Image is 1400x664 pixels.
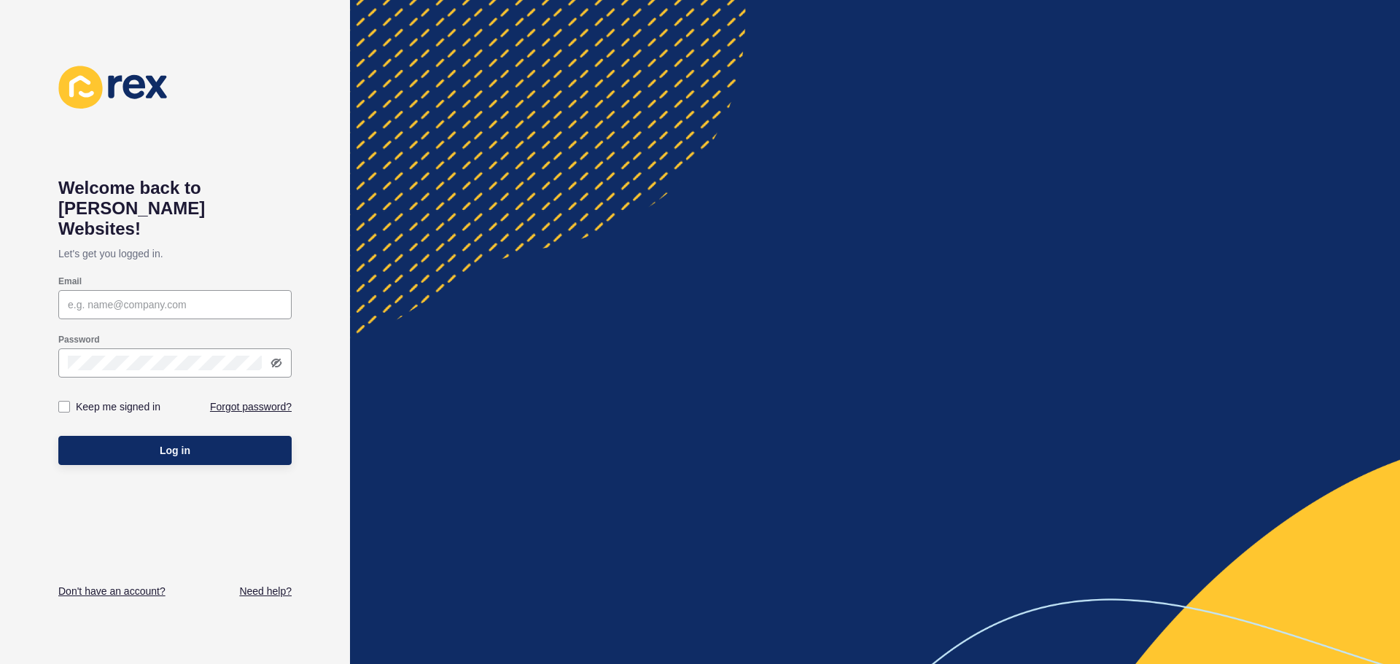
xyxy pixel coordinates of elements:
[160,443,190,458] span: Log in
[58,239,292,268] p: Let's get you logged in.
[58,178,292,239] h1: Welcome back to [PERSON_NAME] Websites!
[58,276,82,287] label: Email
[76,399,160,414] label: Keep me signed in
[210,399,292,414] a: Forgot password?
[239,584,292,598] a: Need help?
[58,334,100,345] label: Password
[58,584,166,598] a: Don't have an account?
[68,297,282,312] input: e.g. name@company.com
[58,436,292,465] button: Log in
